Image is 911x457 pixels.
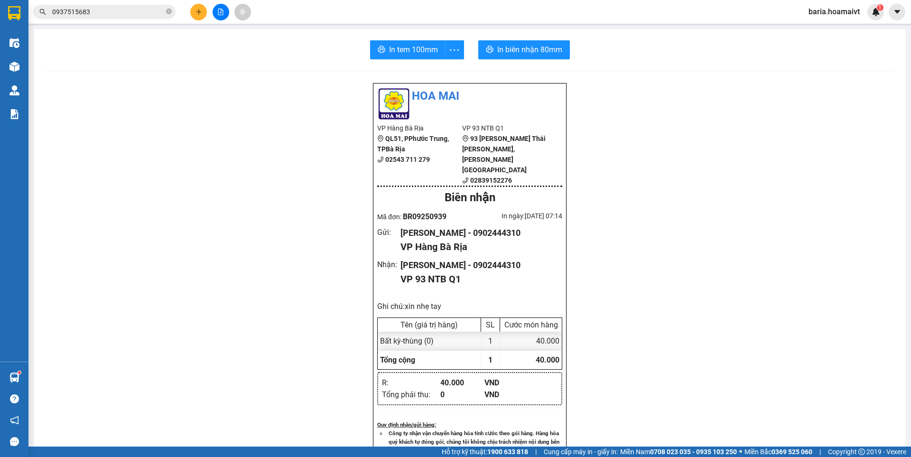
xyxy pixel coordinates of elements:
[377,135,449,153] b: QL51, PPhước Trung, TPBà Rịa
[497,44,562,56] span: In biên nhận 80mm
[239,9,246,15] span: aim
[377,420,562,429] div: Quy định nhận/gửi hàng :
[470,211,562,221] div: In ngày: [DATE] 07:14
[544,447,618,457] span: Cung cấp máy in - giấy in:
[10,416,19,425] span: notification
[377,211,470,223] div: Mã đơn:
[377,226,400,238] div: Gửi :
[536,355,559,364] span: 40.000
[370,40,446,59] button: printerIn tem 100mm
[380,355,415,364] span: Tổng cộng
[400,272,555,287] div: VP 93 NTB Q1
[488,355,493,364] span: 1
[217,9,224,15] span: file-add
[389,430,559,454] strong: Công ty nhận vận chuyển hàng hóa tính cước theo gói hàng. Hàng hóa quý khách tự đóng gói, chúng t...
[400,240,555,254] div: VP Hàng Bà Rịa
[478,40,570,59] button: printerIn biên nhận 80mm
[190,4,207,20] button: plus
[502,320,559,329] div: Cước món hàng
[377,156,384,163] span: phone
[377,87,410,121] img: logo.jpg
[385,156,430,163] b: 02543 711 279
[400,259,555,272] div: [PERSON_NAME] - 0902444310
[378,46,385,55] span: printer
[739,450,742,454] span: ⚪️
[9,109,19,119] img: solution-icon
[462,123,547,133] li: VP 93 NTB Q1
[446,44,464,56] span: more
[18,371,21,374] sup: 1
[166,9,172,14] span: close-circle
[772,448,812,456] strong: 0369 525 060
[8,6,20,20] img: logo-vxr
[744,447,812,457] span: Miền Bắc
[500,332,562,350] div: 40.000
[440,377,484,389] div: 40.000
[382,389,440,401] div: Tổng phải thu :
[10,437,19,446] span: message
[377,300,562,312] div: Ghi chú: xin nhẹ tay
[380,320,478,329] div: Tên (giá trị hàng)
[166,8,172,17] span: close-circle
[878,4,882,11] span: 1
[889,4,905,20] button: caret-down
[462,135,469,142] span: environment
[470,177,512,184] b: 02839152276
[462,177,469,184] span: phone
[877,4,883,11] sup: 1
[484,389,529,401] div: VND
[819,447,821,457] span: |
[377,135,384,142] span: environment
[377,259,400,270] div: Nhận :
[213,4,229,20] button: file-add
[442,447,528,457] span: Hỗ trợ kỹ thuật:
[377,87,562,105] li: Hoa Mai
[403,212,446,221] span: BR09250939
[9,373,19,382] img: warehouse-icon
[10,394,19,403] span: question-circle
[440,389,484,401] div: 0
[535,447,537,457] span: |
[9,85,19,95] img: warehouse-icon
[484,377,529,389] div: VND
[620,447,737,457] span: Miền Nam
[382,377,440,389] div: R :
[487,448,528,456] strong: 1900 633 818
[858,448,865,455] span: copyright
[377,189,562,207] div: Biên nhận
[650,448,737,456] strong: 0708 023 035 - 0935 103 250
[389,44,438,56] span: In tem 100mm
[486,46,493,55] span: printer
[481,332,500,350] div: 1
[52,7,164,17] input: Tìm tên, số ĐT hoặc mã đơn
[9,38,19,48] img: warehouse-icon
[462,135,546,174] b: 93 [PERSON_NAME] Thái [PERSON_NAME], [PERSON_NAME][GEOGRAPHIC_DATA]
[377,123,462,133] li: VP Hàng Bà Rịa
[893,8,902,16] span: caret-down
[9,62,19,72] img: warehouse-icon
[195,9,202,15] span: plus
[39,9,46,15] span: search
[872,8,880,16] img: icon-new-feature
[483,320,497,329] div: SL
[234,4,251,20] button: aim
[400,226,555,240] div: [PERSON_NAME] - 0902444310
[445,40,464,59] button: more
[801,6,867,18] span: baria.hoamaivt
[380,336,434,345] span: Bất kỳ - thùng (0)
